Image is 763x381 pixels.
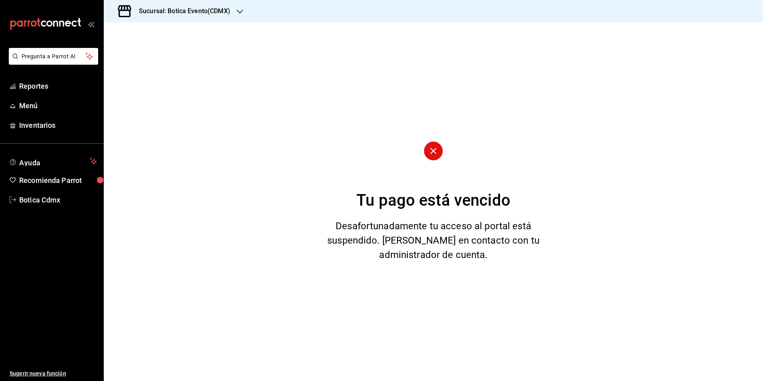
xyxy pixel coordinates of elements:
[88,21,94,27] button: open_drawer_menu
[19,120,97,131] span: Inventarios
[356,189,510,212] div: Tu pago está vencido
[19,81,97,91] span: Reportes
[19,100,97,111] span: Menú
[132,6,230,16] h3: Sucursal: Botica Evento(CDMX)
[10,369,97,378] span: Sugerir nueva función
[22,52,86,61] span: Pregunta a Parrot AI
[19,194,97,205] span: Botica Cdmx
[19,157,87,166] span: Ayuda
[6,58,98,66] a: Pregunta a Parrot AI
[19,175,97,186] span: Recomienda Parrot
[9,48,98,65] button: Pregunta a Parrot AI
[325,219,542,262] div: Desafortunadamente tu acceso al portal está suspendido. [PERSON_NAME] en contacto con tu administ...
